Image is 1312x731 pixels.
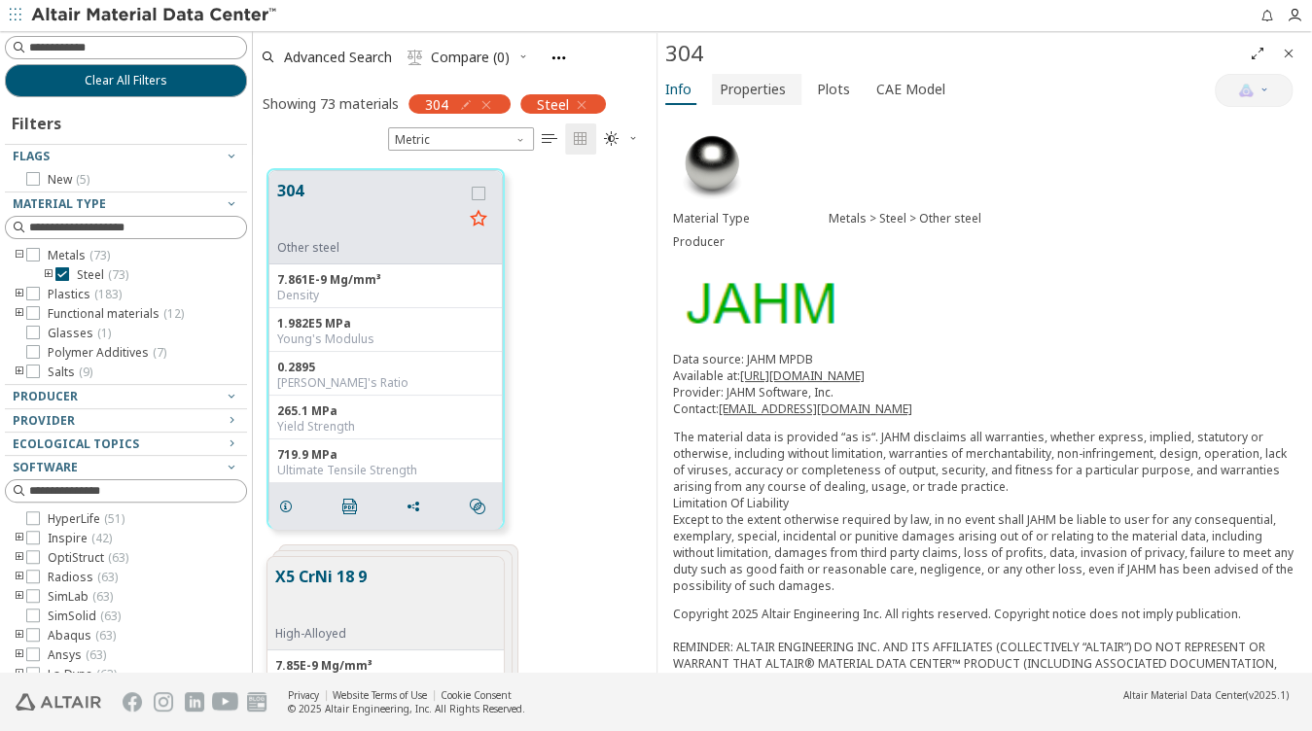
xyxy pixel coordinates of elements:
span: SimSolid [48,609,121,624]
span: Material Type [13,195,106,212]
i:  [470,499,485,514]
span: ( 1 ) [97,325,111,341]
span: Ansys [48,647,106,663]
i: toogle group [13,248,26,263]
i: toogle group [13,570,26,585]
span: ( 63 ) [108,549,128,566]
div: [PERSON_NAME]'s Ratio [277,375,494,391]
button: X5 CrNi 18 9 [275,565,367,626]
a: Cookie Consent [441,688,512,702]
span: Provider [13,412,75,429]
i: toogle group [13,647,26,663]
i: toogle group [13,306,26,322]
span: ( 63 ) [86,646,106,663]
span: Info [665,74,691,105]
i: toogle group [13,550,26,566]
button: Similar search [461,487,502,526]
span: ( 63 ) [96,666,117,682]
i:  [573,131,588,147]
span: CAE Model [876,74,945,105]
span: Salts [48,365,92,380]
button: Details [269,487,310,526]
button: AI Copilot [1215,74,1293,107]
div: Showing 73 materials [263,94,399,113]
span: Polymer Additives [48,345,166,361]
span: ( 183 ) [94,286,122,302]
i: toogle group [13,287,26,302]
div: 304 [665,38,1243,69]
div: grid [253,155,656,674]
button: Clear All Filters [5,64,247,97]
button: Full Screen [1242,38,1273,69]
span: Ecological Topics [13,435,139,452]
button: Producer [5,385,247,408]
span: SimLab [48,589,113,605]
span: Compare (0) [431,51,510,64]
a: [EMAIL_ADDRESS][DOMAIN_NAME] [719,400,912,417]
span: ( 7 ) [153,344,166,361]
span: ( 63 ) [92,588,113,605]
span: 304 [425,95,448,113]
span: New [48,172,89,188]
span: Steel [537,95,569,113]
i: toogle group [13,531,26,546]
div: Unit System [388,127,534,151]
button: PDF Download [334,487,374,526]
div: Material Type [673,211,829,226]
p: Data source: JAHM MPDB Available at: Provider: JAHM Software, Inc. Contact: [673,351,1297,417]
button: Material Type [5,192,247,216]
button: Tile View [565,123,596,155]
span: Advanced Search [284,51,392,64]
div: Other steel [277,240,463,256]
img: Material Type Image [673,125,751,203]
a: Privacy [288,688,319,702]
div: High-Alloyed [275,626,367,642]
button: Share [397,487,438,526]
img: Altair Material Data Center [31,6,279,25]
span: HyperLife [48,511,124,527]
button: Flags [5,145,247,168]
div: 1.982E5 MPa [277,316,494,331]
i: toogle group [13,667,26,682]
div: Young's Modulus [277,331,494,347]
div: Producer [673,234,829,250]
button: Software [5,456,247,479]
div: (v2025.1) [1123,688,1289,702]
span: ( 9 ) [79,364,92,380]
i: toogle group [13,628,26,644]
span: ( 42 ) [91,530,112,546]
span: ( 73 ) [108,266,128,283]
span: Ls-Dyna [48,667,117,682]
img: AI Copilot [1238,83,1254,98]
span: ( 63 ) [97,569,118,585]
span: OptiStruct [48,550,128,566]
span: Properties [720,74,786,105]
div: 7.85E-9 Mg/mm³ [275,658,496,674]
i: toogle group [13,365,26,380]
span: Altair Material Data Center [1123,688,1246,702]
span: ( 73 ) [89,247,110,263]
i:  [408,50,423,65]
span: Flags [13,148,50,164]
i:  [604,131,620,147]
span: Plots [817,74,850,105]
a: Website Terms of Use [333,688,427,702]
span: Producer [13,388,78,404]
div: Yield Strength [277,419,494,435]
div: Ultimate Tensile Strength [277,463,494,478]
span: Functional materials [48,306,184,322]
span: ( 51 ) [104,510,124,527]
div: © 2025 Altair Engineering, Inc. All Rights Reserved. [288,702,525,715]
div: 719.9 MPa [277,447,494,463]
button: Favorite [463,204,494,235]
span: Plastics [48,287,122,302]
button: Table View [534,123,565,155]
div: Filters [5,97,71,144]
p: The material data is provided “as is“. JAHM disclaims all warranties, whether express, implied, s... [673,429,1297,594]
div: Density [277,288,494,303]
span: Inspire [48,531,112,546]
i:  [542,131,557,147]
div: 265.1 MPa [277,403,494,419]
span: Metric [388,127,534,151]
img: Altair Engineering [16,693,101,711]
